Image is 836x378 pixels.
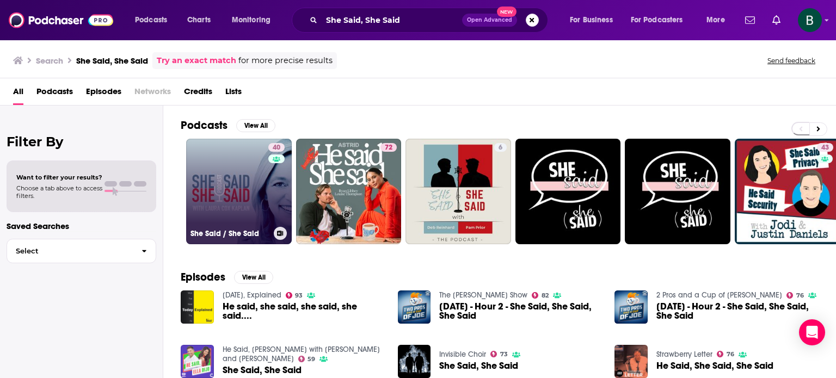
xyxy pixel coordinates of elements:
[439,302,601,320] a: 03/24/2021 - Hour 2 - She Said, She Said, She Said
[322,11,462,29] input: Search podcasts, credits, & more...
[439,361,518,370] a: She Said, She Said
[817,143,833,152] a: 43
[542,293,549,298] span: 82
[76,55,148,66] h3: She Said, She Said
[7,134,156,150] h2: Filter By
[302,8,558,33] div: Search podcasts, credits, & more...
[796,293,804,298] span: 76
[624,11,699,29] button: open menu
[223,345,380,363] a: He Said, Ella Dijo with Eric Winter and Roselyn Sanchez
[224,11,285,29] button: open menu
[798,8,822,32] button: Show profile menu
[225,83,242,105] a: Lists
[180,11,217,29] a: Charts
[656,290,782,300] a: 2 Pros and a Cup of Joe
[273,142,280,153] span: 40
[532,292,549,299] a: 82
[562,11,626,29] button: open menu
[462,14,517,27] button: Open AdvancedNew
[499,142,502,153] span: 6
[223,365,302,375] a: She Said, She Said
[786,292,804,299] a: 76
[223,290,281,300] a: Today, Explained
[236,119,275,132] button: View All
[36,83,73,105] a: Podcasts
[13,83,23,105] a: All
[135,13,167,28] span: Podcasts
[36,55,63,66] h3: Search
[181,270,273,284] a: EpisodesView All
[439,350,486,359] a: Invisible Choir
[16,173,102,181] span: Want to filter your results?
[614,345,648,378] a: He Said, She Said, She Said
[497,7,517,17] span: New
[717,351,734,357] a: 76
[656,361,773,370] a: He Said, She Said, She Said
[295,293,303,298] span: 93
[764,56,819,65] button: Send feedback
[500,352,508,357] span: 73
[398,290,431,324] img: 03/24/2021 - Hour 2 - She Said, She Said, She Said
[157,54,236,67] a: Try an exact match
[656,350,712,359] a: Strawberry Letter
[656,302,819,320] a: 03/24/2021 - Hour 2 - She Said, She Said, She Said
[86,83,121,105] a: Episodes
[223,302,385,320] a: He said, she said, she said, she said....
[490,351,508,357] a: 73
[656,302,819,320] span: [DATE] - Hour 2 - She Said, She Said, She Said
[238,54,333,67] span: for more precise results
[821,142,829,153] span: 43
[614,290,648,324] img: 03/24/2021 - Hour 2 - She Said, She Said, She Said
[798,8,822,32] span: Logged in as betsy46033
[631,13,683,28] span: For Podcasters
[570,13,613,28] span: For Business
[187,13,211,28] span: Charts
[741,11,759,29] a: Show notifications dropdown
[181,270,225,284] h2: Episodes
[181,119,228,132] h2: Podcasts
[398,345,431,378] img: She Said, She Said
[798,8,822,32] img: User Profile
[380,143,397,152] a: 72
[467,17,512,23] span: Open Advanced
[727,352,734,357] span: 76
[286,292,303,299] a: 93
[405,139,511,244] a: 6
[184,83,212,105] a: Credits
[268,143,285,152] a: 40
[768,11,785,29] a: Show notifications dropdown
[799,319,825,345] div: Open Intercom Messenger
[494,143,507,152] a: 6
[181,290,214,324] a: He said, she said, she said, she said....
[134,83,171,105] span: Networks
[439,290,527,300] a: The Dan Patrick Show
[190,229,269,238] h3: She Said / She Said
[7,221,156,231] p: Saved Searches
[234,271,273,284] button: View All
[232,13,271,28] span: Monitoring
[308,357,315,362] span: 59
[181,345,214,378] img: She Said, She Said
[298,356,316,362] a: 59
[9,10,113,30] img: Podchaser - Follow, Share and Rate Podcasts
[706,13,725,28] span: More
[127,11,181,29] button: open menu
[439,302,601,320] span: [DATE] - Hour 2 - She Said, She Said, She Said
[181,119,275,132] a: PodcastsView All
[296,139,402,244] a: 72
[16,184,102,200] span: Choose a tab above to access filters.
